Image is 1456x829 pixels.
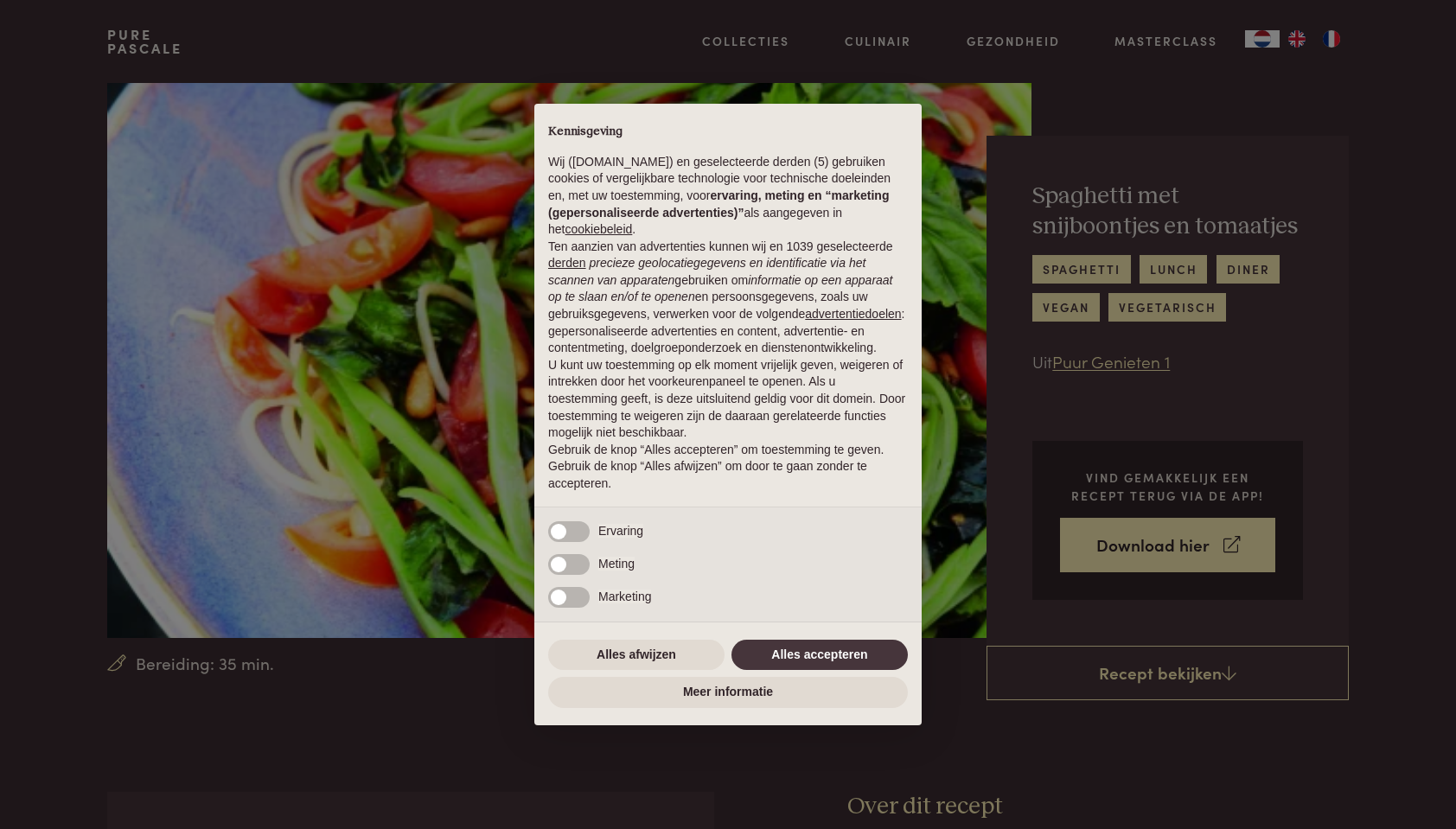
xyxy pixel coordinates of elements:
[548,239,908,357] p: Ten aanzien van advertenties kunnen wij en 1039 geselecteerde gebruiken om en persoonsgegevens, z...
[598,557,635,571] span: Meting
[598,524,643,538] span: Ervaring
[731,640,908,671] button: Alles accepteren
[548,154,908,239] p: Wij ([DOMAIN_NAME]) en geselecteerde derden (5) gebruiken cookies of vergelijkbare technologie vo...
[548,256,865,287] em: precieze geolocatiegegevens en identificatie via het scannen van apparaten
[548,677,908,708] button: Meer informatie
[598,590,651,603] span: Marketing
[548,357,908,442] p: U kunt uw toestemming op elk moment vrijelijk geven, weigeren of intrekken door het voorkeurenpan...
[548,188,889,220] strong: ervaring, meting en “marketing (gepersonaliseerde advertenties)”
[565,222,632,236] a: cookiebeleid
[548,640,725,671] button: Alles afwijzen
[548,442,908,493] p: Gebruik de knop “Alles accepteren” om toestemming te geven. Gebruik de knop “Alles afwijzen” om d...
[548,124,908,140] h2: Kennisgeving
[548,273,893,304] em: informatie op een apparaat op te slaan en/of te openen
[805,306,901,323] button: advertentiedoelen
[548,255,586,272] button: derden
